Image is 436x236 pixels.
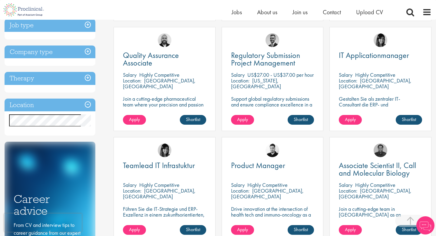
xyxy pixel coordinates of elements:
p: Highly Competitive [139,71,180,78]
span: Apply [129,226,140,233]
span: Apply [237,226,248,233]
span: Product Manager [231,160,285,170]
a: Shortlist [396,115,422,125]
a: Shortlist [396,225,422,235]
p: Drive innovation at the intersection of health tech and immuno-oncology as a Product Manager shap... [231,206,314,235]
span: Salary [123,71,137,78]
img: Tesnim Chagklil [374,33,387,47]
span: Associate Scientist II, Call and Molecular Biology [339,160,416,178]
h3: Therapy [5,72,95,85]
a: Join us [292,8,308,16]
p: Highly Competitive [355,181,395,188]
span: Apply [129,116,140,123]
span: Teamlead IT Infrastuktur [123,160,195,170]
p: [GEOGRAPHIC_DATA], [GEOGRAPHIC_DATA] [339,77,411,90]
a: Apply [339,225,362,235]
h3: Company type [5,46,95,59]
a: Contact [323,8,341,16]
span: Location: [339,77,357,84]
p: Gestalten Sie als zentraler IT-Consultant die ERP- und Produktionssysteme in einem wachsenden, in... [339,96,422,130]
a: IT Applicationmanager [339,52,422,59]
p: Join a cutting-edge pharmaceutical team where your precision and passion for quality will help sh... [123,96,206,119]
p: Highly Competitive [355,71,395,78]
p: Highly Competitive [139,181,180,188]
span: Apply [345,226,356,233]
a: Shortlist [180,115,206,125]
a: Shortlist [180,225,206,235]
a: Apply [231,115,254,125]
a: Shortlist [288,225,314,235]
p: US$27.00 - US$37.00 per hour [247,71,314,78]
a: About us [257,8,277,16]
span: Location: [339,187,357,194]
h3: Job type [5,19,95,32]
span: Salary [339,71,352,78]
a: Regulatory Submission Project Management [231,52,314,67]
p: [GEOGRAPHIC_DATA], [GEOGRAPHIC_DATA] [123,77,196,90]
span: Apply [345,116,356,123]
span: Salary [231,181,245,188]
a: Associate Scientist II, Call and Molecular Biology [339,162,422,177]
span: Quality Assurance Associate [123,50,179,68]
span: Salary [231,71,245,78]
p: Support global regulatory submissions and ensure compliance excellence in a dynamic project manag... [231,96,314,113]
img: Alex Bill [266,33,279,47]
p: Highly Competitive [247,181,288,188]
p: [GEOGRAPHIC_DATA], [GEOGRAPHIC_DATA] [231,187,304,200]
span: Location: [231,187,249,194]
p: Führen Sie die IT-Strategie und ERP-Exzellenz in einem zukunftsorientierten, wachsenden Unternehm... [123,206,206,229]
span: Location: [123,77,141,84]
a: Product Manager [231,162,314,169]
img: Chatbot [416,216,434,234]
span: Salary [123,181,137,188]
span: Apply [237,116,248,123]
p: [GEOGRAPHIC_DATA], [GEOGRAPHIC_DATA] [339,187,411,200]
span: Location: [231,77,249,84]
a: Apply [231,225,254,235]
span: Location: [123,187,141,194]
a: Upload CV [356,8,383,16]
h3: Career advice [14,193,86,217]
iframe: reCAPTCHA [4,214,82,232]
span: Salary [339,181,352,188]
img: Tesnim Chagklil [158,143,171,157]
span: Regulatory Submission Project Management [231,50,300,68]
img: Anderson Maldonado [266,143,279,157]
img: Jordan Kiely [158,33,171,47]
p: [GEOGRAPHIC_DATA], [GEOGRAPHIC_DATA] [123,187,196,200]
a: Apply [339,115,362,125]
a: Quality Assurance Associate [123,52,206,67]
p: [US_STATE], [GEOGRAPHIC_DATA] [231,77,281,90]
img: Mike Raletz [374,143,387,157]
a: Apply [123,115,146,125]
a: Apply [123,225,146,235]
span: IT Applicationmanager [339,50,409,60]
a: Shortlist [288,115,314,125]
h3: Location [5,99,95,112]
a: Teamlead IT Infrastuktur [123,162,206,169]
a: Jobs [232,8,242,16]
